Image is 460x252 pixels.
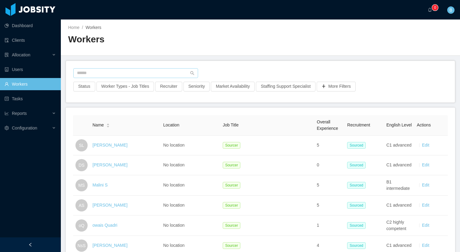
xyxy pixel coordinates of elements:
a: Sourced [347,143,368,147]
a: Edit [422,223,429,228]
a: Sourced [347,223,368,228]
span: SL [79,139,84,151]
span: Job Title [223,122,239,127]
i: icon: caret-down [106,125,110,127]
a: [PERSON_NAME] [92,243,127,248]
span: Allocation [12,52,30,57]
td: 1 [314,215,345,236]
span: DS [78,159,84,171]
a: Edit [422,203,429,208]
a: [PERSON_NAME] [92,143,127,147]
a: Sourced [347,203,368,208]
span: Sourced [347,222,366,229]
span: Name [92,122,104,128]
a: Sourced [347,183,368,187]
td: C1 advanced [384,136,414,155]
span: Sourcer [223,222,240,229]
span: Sourced [347,182,366,189]
i: icon: setting [5,126,9,130]
a: [PERSON_NAME] [92,162,127,167]
h2: Workers [68,33,260,46]
div: Sort [106,122,110,127]
span: AS [79,199,85,211]
button: Worker Types - Job Titles [96,82,154,91]
a: Home [68,25,79,30]
td: No location [161,155,220,175]
span: Sourcer [223,242,240,249]
td: No location [161,196,220,215]
td: C2 highly competent [384,215,414,236]
td: No location [161,215,220,236]
td: B1 intermediate [384,175,414,196]
button: icon: plusMore Filters [317,82,356,91]
td: 5 [314,196,345,215]
span: Sourcer [223,182,240,189]
td: C1 advanced [384,196,414,215]
span: Sourced [347,242,366,249]
a: Sourced [347,243,368,248]
span: Recruitment [347,122,370,127]
sup: 0 [432,5,438,11]
a: icon: pie-chartDashboard [5,20,56,32]
a: icon: userWorkers [5,78,56,90]
a: icon: robotUsers [5,63,56,76]
span: Sourcer [223,202,240,209]
td: 5 [314,175,345,196]
span: Reports [12,111,27,116]
span: Sourcer [223,162,240,169]
span: Location [163,122,179,127]
span: English Level [386,122,412,127]
button: Status [73,82,95,91]
a: Edit [422,183,429,187]
span: Actions [417,122,431,127]
button: Staffing Support Specialist [256,82,315,91]
a: Edit [422,243,429,248]
i: icon: solution [5,53,9,57]
i: icon: caret-up [106,123,110,125]
td: C1 advanced [384,155,414,175]
i: icon: search [190,71,194,75]
button: Market Availability [211,82,255,91]
a: Sourced [347,162,368,167]
td: 0 [314,155,345,175]
td: No location [161,175,220,196]
i: icon: bell [428,8,432,12]
a: icon: auditClients [5,34,56,46]
span: / [82,25,83,30]
span: MS [78,179,85,191]
span: Overall Experience [317,119,338,131]
button: Recruiter [155,82,182,91]
a: icon: profileTasks [5,93,56,105]
button: Seniority [183,82,210,91]
td: 5 [314,136,345,155]
span: Sourced [347,142,366,149]
i: icon: line-chart [5,111,9,115]
a: owais Quadri [92,223,117,228]
span: Sourced [347,162,366,169]
a: Malini S [92,183,108,187]
a: Edit [422,143,429,147]
a: [PERSON_NAME] [92,203,127,208]
span: Workers [85,25,101,30]
span: Sourcer [223,142,240,149]
a: Edit [422,162,429,167]
span: B [449,6,452,14]
span: Configuration [12,126,37,130]
span: Sourced [347,202,366,209]
span: oQ [79,219,85,232]
span: NsS [78,240,85,252]
td: No location [161,136,220,155]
